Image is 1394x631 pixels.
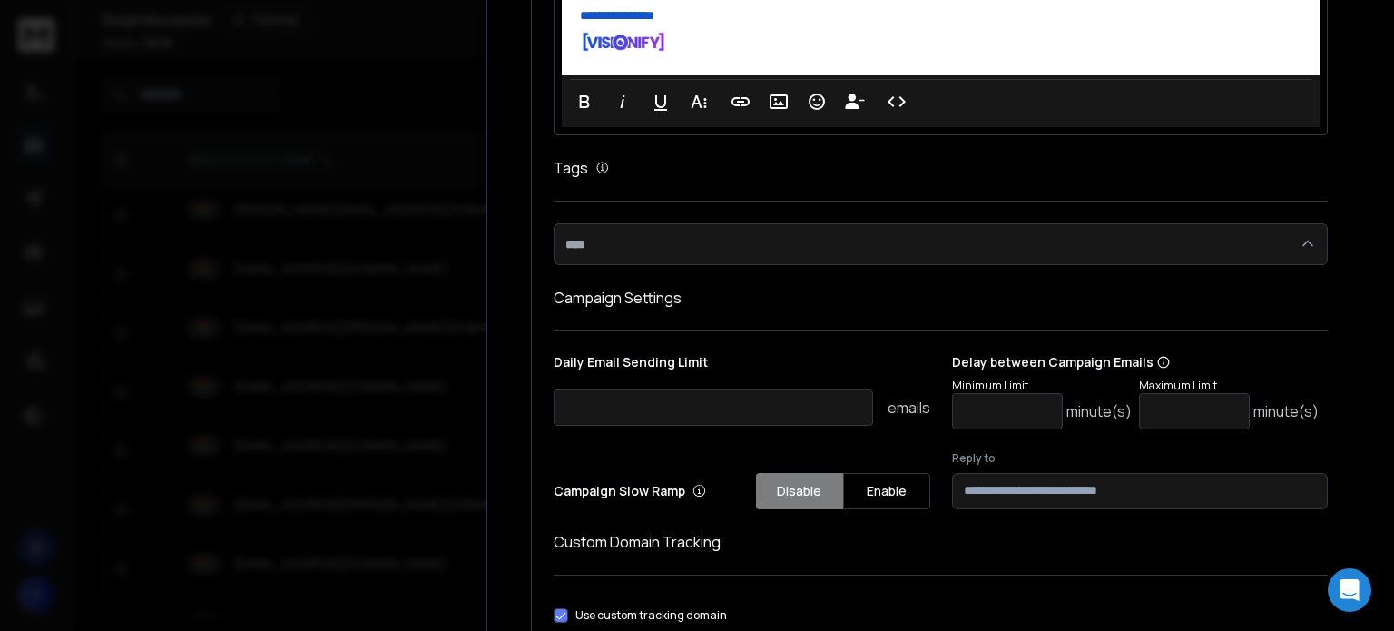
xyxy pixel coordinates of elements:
button: Emoticons [800,84,834,120]
button: Bold (Ctrl+B) [567,84,602,120]
img: AIorK4yC3phmRNafl9FMk-DJTCwmn0fAjzF5-tiKZKyET3V49dqrZvGwDYRX6Az7yvp9eSVAkC8gtxbM0XJh [580,31,667,53]
p: Minimum Limit [952,379,1132,393]
button: Disable [756,473,843,509]
h1: Tags [554,157,588,179]
button: Italic (Ctrl+I) [605,84,640,120]
button: Insert Image (Ctrl+P) [761,84,796,120]
label: Reply to [952,451,1329,466]
button: Insert Unsubscribe Link [838,84,872,120]
p: Daily Email Sending Limit [554,353,930,379]
h1: Custom Domain Tracking [554,531,1328,553]
label: Use custom tracking domain [575,608,727,623]
h1: Campaign Settings [554,287,1328,309]
div: Open Intercom Messenger [1328,568,1371,612]
p: Maximum Limit [1139,379,1319,393]
p: Delay between Campaign Emails [952,353,1319,371]
p: emails [888,397,930,419]
button: Enable [843,473,930,509]
button: More Text [682,84,716,120]
p: Campaign Slow Ramp [554,482,706,500]
p: minute(s) [1066,400,1132,422]
p: minute(s) [1253,400,1319,422]
button: Insert Link (Ctrl+K) [723,84,758,120]
button: Underline (Ctrl+U) [643,84,678,120]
